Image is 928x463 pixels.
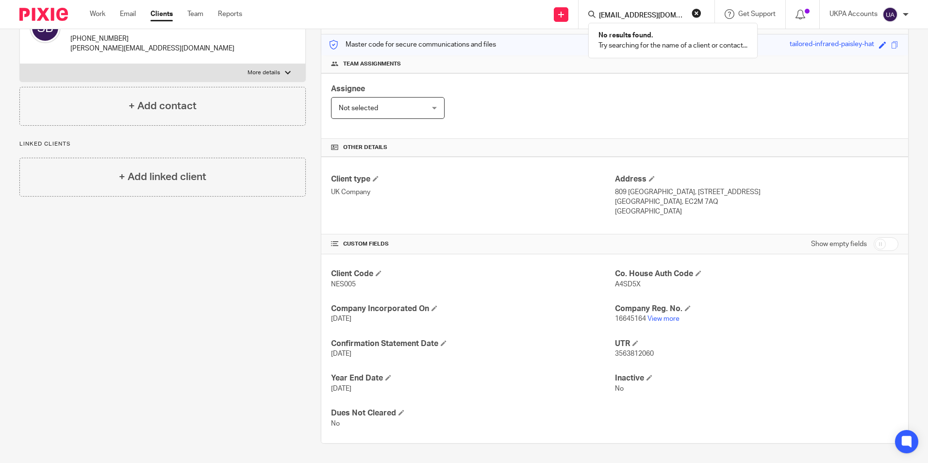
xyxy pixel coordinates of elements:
p: [PERSON_NAME][EMAIL_ADDRESS][DOMAIN_NAME] [70,44,234,53]
a: Email [120,9,136,19]
img: Pixie [19,8,68,21]
a: Team [187,9,203,19]
a: Reports [218,9,242,19]
p: More details [248,69,280,77]
p: Master code for secure communications and files [329,40,496,50]
span: [DATE] [331,315,351,322]
p: UK Company [331,187,614,197]
h4: UTR [615,339,898,349]
a: Clients [150,9,173,19]
p: Linked clients [19,140,306,148]
h4: + Add linked client [119,169,206,184]
h4: Company Incorporated On [331,304,614,314]
p: 809 [GEOGRAPHIC_DATA], [STREET_ADDRESS] [615,187,898,197]
a: Work [90,9,105,19]
h4: Client type [331,174,614,184]
span: [DATE] [331,350,351,357]
button: Clear [692,8,701,18]
span: No [615,385,624,392]
h4: Year End Date [331,373,614,383]
p: [GEOGRAPHIC_DATA] [615,207,898,216]
a: View more [647,315,679,322]
img: svg%3E [882,7,898,22]
span: A4SD5X [615,281,641,288]
input: Search [598,12,685,20]
h4: Dues Not Cleared [331,408,614,418]
h4: Confirmation Statement Date [331,339,614,349]
span: NES005 [331,281,356,288]
h4: + Add contact [129,99,197,114]
span: Team assignments [343,60,401,68]
h4: Company Reg. No. [615,304,898,314]
span: No [331,420,340,427]
span: Assignee [331,85,365,93]
span: Not selected [339,105,378,112]
h4: Inactive [615,373,898,383]
h4: Address [615,174,898,184]
span: Other details [343,144,387,151]
h4: CUSTOM FIELDS [331,240,614,248]
p: [GEOGRAPHIC_DATA], EC2M 7AQ [615,197,898,207]
div: tailored-infrared-paisley-hat [790,39,874,50]
span: 3563812060 [615,350,654,357]
span: 16645164 [615,315,646,322]
h4: Client Code [331,269,614,279]
span: [DATE] [331,385,351,392]
p: [PHONE_NUMBER] [70,34,234,44]
label: Show empty fields [811,239,867,249]
p: UKPA Accounts [829,9,878,19]
span: Get Support [738,11,776,17]
h4: Co. House Auth Code [615,269,898,279]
